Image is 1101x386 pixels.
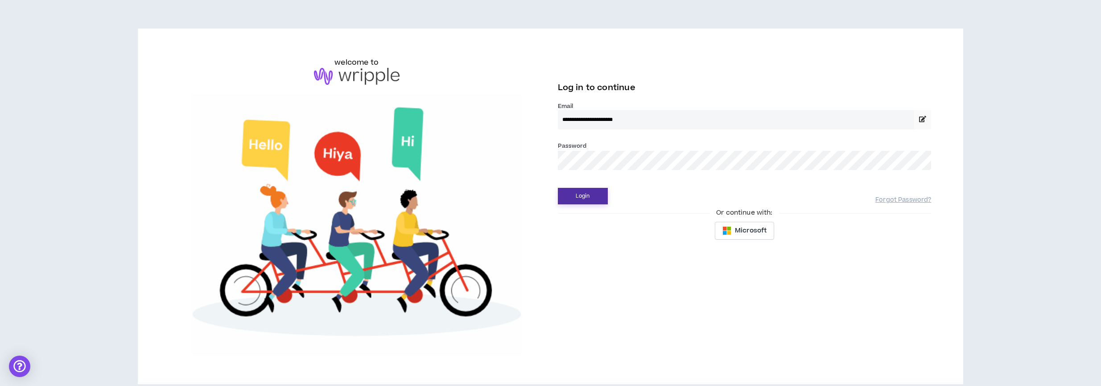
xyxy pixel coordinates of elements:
span: Log in to continue [558,82,635,93]
div: Open Intercom Messenger [9,356,30,377]
span: Or continue with: [710,208,779,218]
img: Welcome to Wripple [170,94,544,356]
a: Forgot Password? [875,196,931,204]
span: Microsoft [735,226,767,236]
label: Password [558,142,587,150]
h6: welcome to [334,57,379,68]
button: Microsoft [715,222,774,240]
button: Login [558,188,608,204]
img: logo-brand.png [314,68,400,85]
label: Email [558,102,932,110]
